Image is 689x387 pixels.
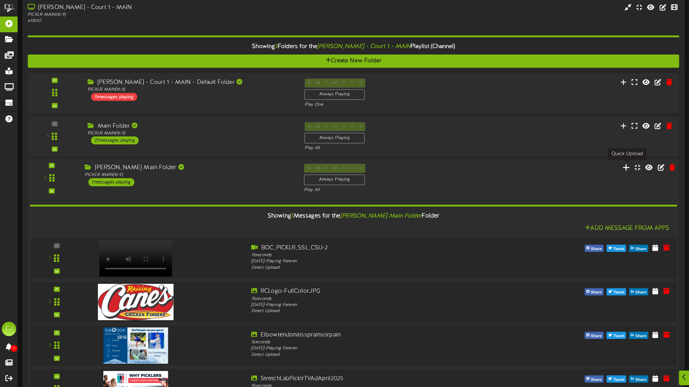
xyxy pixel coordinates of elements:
[305,145,457,151] div: Play All
[585,332,604,339] button: Share
[91,93,137,101] div: 0 messages playing
[251,244,510,252] div: BOC_PICKLR_SSL_CSU-2
[606,376,626,383] button: Tweet
[251,302,510,308] div: [DATE] - Playing Forever
[251,375,510,383] div: StretchLabPicklrTVAdApril2025
[22,39,685,54] div: Showing Folders for the Playlist (Channel)
[98,284,174,320] img: 931c554e-c632-42f3-881a-b0e6559e496f.jpg
[88,78,294,87] div: [PERSON_NAME] - Court 1 - MAIN - Default Folder
[2,322,16,336] div: CJ
[251,288,510,296] div: RCLogo-FullColorJPG
[305,133,365,143] div: Always Playing
[589,333,603,340] span: Share
[88,178,134,186] div: 7 messages playing
[91,137,139,144] div: 27 messages playing
[606,288,626,296] button: Tweet
[606,245,626,252] button: Tweet
[585,288,604,296] button: Share
[28,18,293,24] div: # 13602
[629,245,648,252] button: Share
[634,289,648,297] span: Share
[629,332,648,339] button: Share
[251,331,510,339] div: Elbowtendonitissprainsorpain
[88,87,294,93] div: PICKLR MAIN ( 16:9 )
[28,54,679,68] button: Create New Folder
[251,339,510,345] div: 5 seconds
[85,172,293,178] div: PICKLR MAIN ( 16:9 )
[606,332,626,339] button: Tweet
[291,213,294,219] span: 7
[251,296,510,302] div: 15 seconds
[612,245,626,253] span: Tweet
[85,164,293,172] div: [PERSON_NAME] Main Folder
[585,245,604,252] button: Share
[251,259,510,265] div: [DATE] - Playing Forever
[612,376,626,384] span: Tweet
[612,289,626,297] span: Tweet
[28,4,293,12] div: [PERSON_NAME] - Court 1 - MAIN
[589,376,603,384] span: Share
[305,102,457,108] div: Play One
[634,376,648,384] span: Share
[275,43,278,50] span: 3
[589,289,603,297] span: Share
[28,12,293,18] div: PICKLR MAIN ( 16:9 )
[251,346,510,352] div: [DATE] - Playing Forever
[585,376,604,383] button: Share
[251,252,510,258] div: 15 seconds
[583,224,671,233] button: Add Message From Apps
[629,376,648,383] button: Share
[305,89,365,100] div: Always Playing
[251,309,510,315] div: Direct Upload
[103,328,168,364] img: 9e426fd6-9107-4fc8-bb5c-4b03e0678e70.jpg
[88,122,294,130] div: Main Folder
[10,345,18,352] span: 11
[634,333,648,340] span: Share
[589,245,603,253] span: Share
[24,209,683,224] div: Showing Messages for the Folder
[88,130,294,137] div: PICKLR MAIN ( 16:9 )
[304,175,365,186] div: Always Playing
[341,213,422,219] i: [PERSON_NAME] Main Folder
[612,333,626,340] span: Tweet
[629,288,648,296] button: Share
[317,43,411,50] i: [PERSON_NAME] - Court 1 - MAIN
[304,187,458,193] div: Play All
[251,352,510,358] div: Direct Upload
[634,245,648,253] span: Share
[251,265,510,271] div: Direct Upload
